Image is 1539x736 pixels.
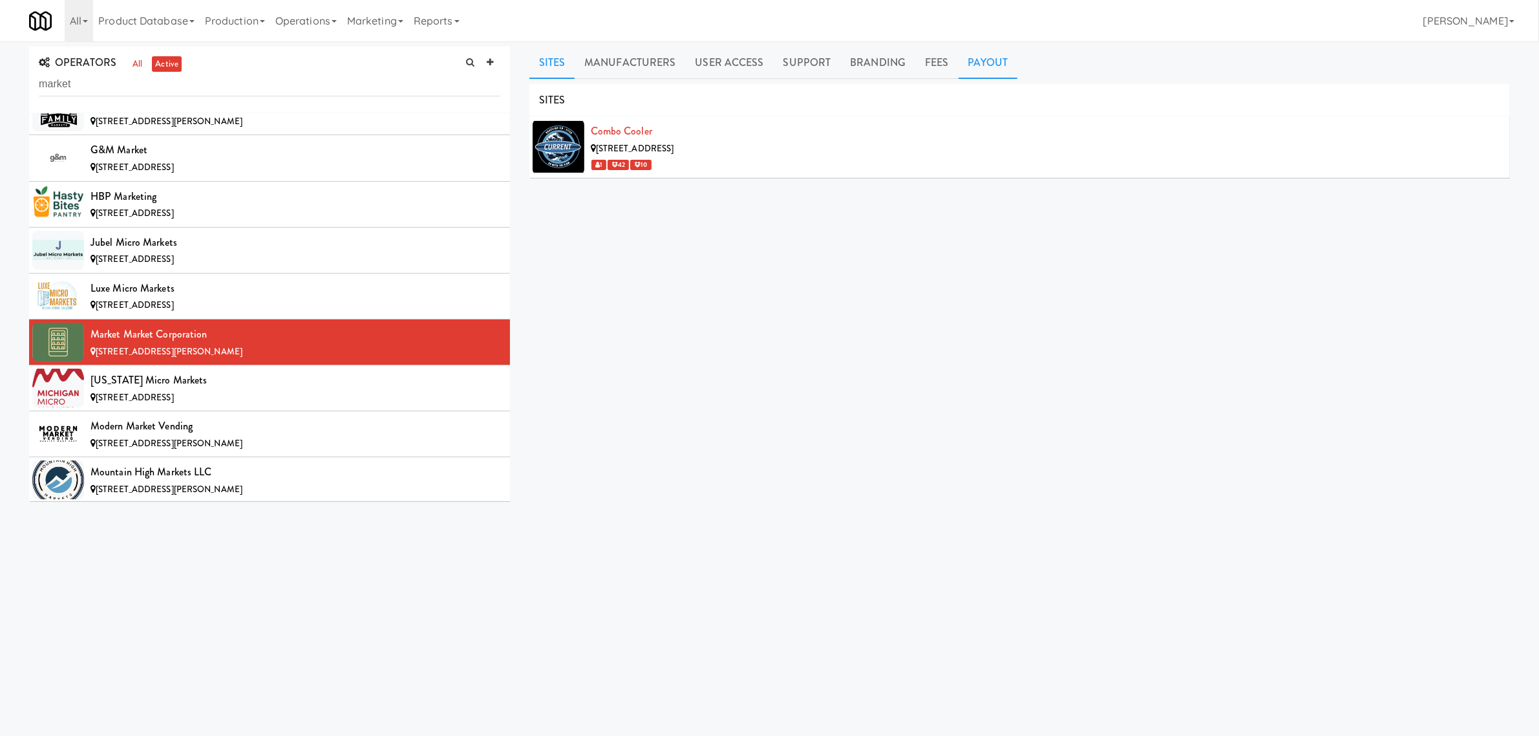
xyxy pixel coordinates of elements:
a: Sites [529,47,575,79]
div: Luxe Micro Markets [90,279,500,298]
span: [STREET_ADDRESS][PERSON_NAME] [96,483,242,495]
a: Branding [840,47,915,79]
span: [STREET_ADDRESS] [96,299,174,311]
span: [STREET_ADDRESS] [96,207,174,219]
span: 42 [608,160,629,170]
span: 1 [591,160,606,170]
span: 10 [630,160,651,170]
span: SITES [539,92,566,107]
span: [STREET_ADDRESS][PERSON_NAME] [96,437,242,449]
li: Luxe Micro Markets[STREET_ADDRESS] [29,274,510,319]
a: Combo Cooler [591,124,652,138]
span: [STREET_ADDRESS] [96,391,174,404]
a: active [152,56,182,72]
div: Mountain High Markets LLC [90,462,500,482]
span: [STREET_ADDRESS] [96,253,174,265]
div: G&M Market [90,140,500,160]
div: Jubel Micro Markets [90,233,500,252]
span: [STREET_ADDRESS] [96,161,174,173]
span: OPERATORS [39,55,116,70]
li: Jubel Micro Markets[STREET_ADDRESS] [29,228,510,274]
span: [STREET_ADDRESS][PERSON_NAME] [96,115,242,127]
li: Market Market Corporation[STREET_ADDRESS][PERSON_NAME] [29,319,510,365]
span: [STREET_ADDRESS][PERSON_NAME] [96,345,242,358]
a: Support [774,47,841,79]
li: HBP Marketing[STREET_ADDRESS] [29,182,510,228]
span: [STREET_ADDRESS] [596,142,674,155]
li: G&M Market[STREET_ADDRESS] [29,135,510,181]
div: Modern Market Vending [90,417,500,436]
li: [US_STATE] Micro Markets[STREET_ADDRESS] [29,365,510,411]
a: Manufacturers [575,47,685,79]
div: [US_STATE] Micro Markets [90,371,500,390]
a: Payout [959,47,1018,79]
img: Micromart [29,10,52,32]
li: Modern Market Vending[STREET_ADDRESS][PERSON_NAME] [29,411,510,457]
a: Fees [915,47,958,79]
a: User Access [685,47,773,79]
li: Mountain High Markets LLC[STREET_ADDRESS][PERSON_NAME] [29,457,510,503]
input: Search Operator [39,72,500,96]
a: all [129,56,145,72]
div: HBP Marketing [90,187,500,206]
div: Market Market Corporation [90,325,500,344]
